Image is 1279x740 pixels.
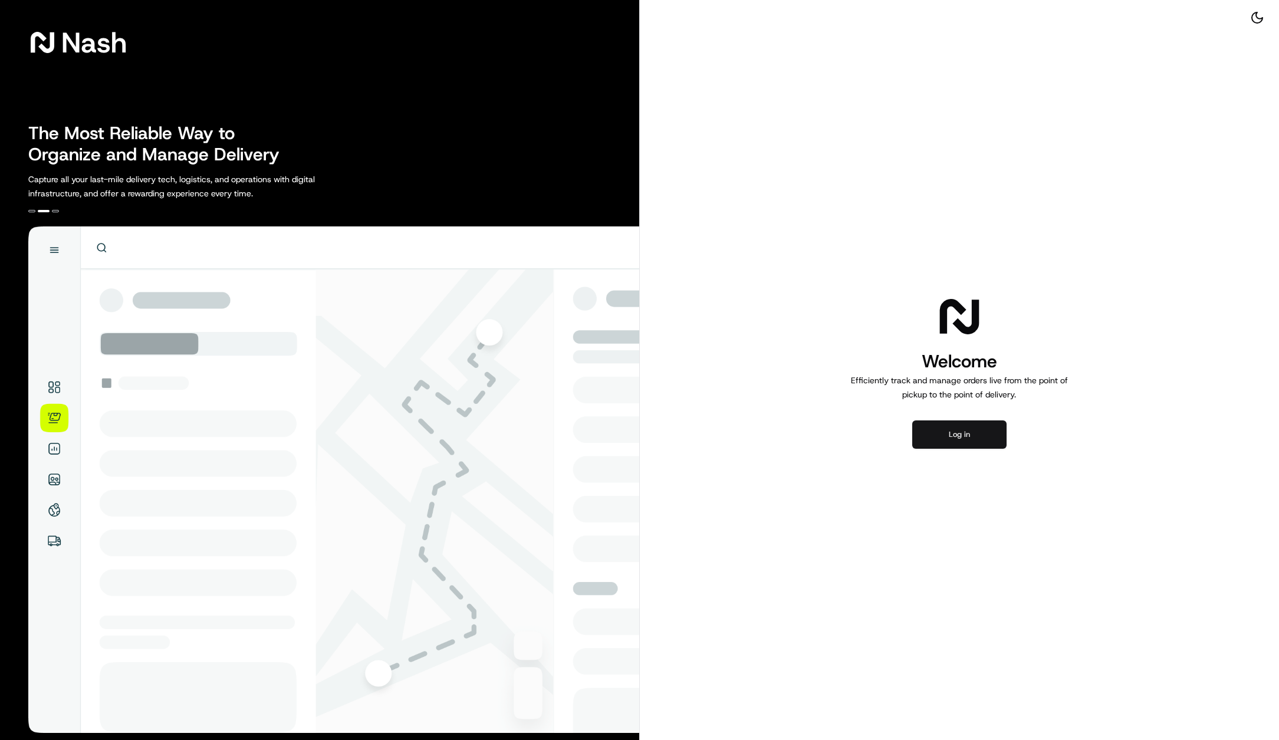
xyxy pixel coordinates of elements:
p: Efficiently track and manage orders live from the point of pickup to the point of delivery. [846,373,1073,402]
p: Capture all your last-mile delivery tech, logistics, and operations with digital infrastructure, ... [28,172,368,200]
img: illustration [28,226,639,733]
h2: The Most Reliable Way to Organize and Manage Delivery [28,123,292,165]
span: Nash [61,31,127,54]
button: Log in [912,420,1007,449]
h1: Welcome [846,350,1073,373]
